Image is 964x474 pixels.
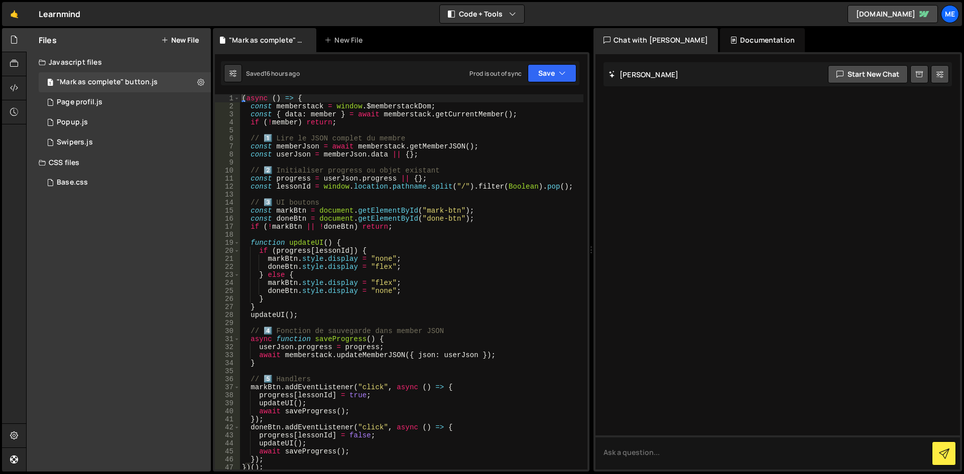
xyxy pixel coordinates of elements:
[440,5,524,23] button: Code + Tools
[720,28,805,52] div: Documentation
[528,64,576,82] button: Save
[39,72,211,92] div: 16075/45578.js
[215,102,240,110] div: 2
[215,319,240,327] div: 29
[324,35,367,45] div: New File
[215,247,240,255] div: 20
[39,132,211,152] div: 16075/43439.js
[215,175,240,183] div: 11
[57,118,88,127] div: Popup.js
[215,463,240,471] div: 47
[264,69,300,78] div: 16 hours ago
[246,69,300,78] div: Saved
[215,391,240,399] div: 38
[215,239,240,247] div: 19
[39,35,57,46] h2: Files
[609,70,678,79] h2: [PERSON_NAME]
[215,167,240,175] div: 10
[215,311,240,319] div: 28
[39,112,211,132] div: 16075/43124.js
[57,98,102,107] div: Page profil.js
[39,8,80,20] div: Learnmind
[215,183,240,191] div: 12
[215,327,240,335] div: 30
[828,65,908,83] button: Start new chat
[215,94,240,102] div: 1
[215,279,240,287] div: 24
[215,199,240,207] div: 14
[215,375,240,383] div: 36
[215,142,240,150] div: 7
[215,399,240,407] div: 39
[161,36,199,44] button: New File
[215,423,240,431] div: 42
[215,118,240,126] div: 4
[27,52,211,72] div: Javascript files
[215,359,240,367] div: 34
[593,28,718,52] div: Chat with [PERSON_NAME]
[469,69,522,78] div: Prod is out of sync
[215,407,240,415] div: 40
[57,178,88,187] div: Base.css
[215,447,240,455] div: 45
[215,223,240,231] div: 17
[215,383,240,391] div: 37
[47,79,53,87] span: 1
[215,207,240,215] div: 15
[215,215,240,223] div: 16
[215,134,240,142] div: 6
[215,439,240,447] div: 44
[215,415,240,423] div: 41
[39,173,211,193] div: 16075/43463.css
[215,255,240,263] div: 21
[215,126,240,134] div: 5
[848,5,938,23] a: [DOMAIN_NAME]
[215,455,240,463] div: 46
[215,231,240,239] div: 18
[215,431,240,439] div: 43
[215,271,240,279] div: 23
[27,152,211,173] div: CSS files
[215,295,240,303] div: 26
[215,159,240,167] div: 9
[215,335,240,343] div: 31
[215,191,240,199] div: 13
[215,263,240,271] div: 22
[39,92,211,112] div: 16075/43125.js
[215,367,240,375] div: 35
[215,287,240,295] div: 25
[215,343,240,351] div: 32
[2,2,27,26] a: 🤙
[229,35,304,45] div: "Mark as complete" button.js
[215,351,240,359] div: 33
[215,303,240,311] div: 27
[941,5,959,23] a: Me
[215,150,240,159] div: 8
[57,78,158,87] div: "Mark as complete" button.js
[57,138,93,147] div: Swipers.js
[215,110,240,118] div: 3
